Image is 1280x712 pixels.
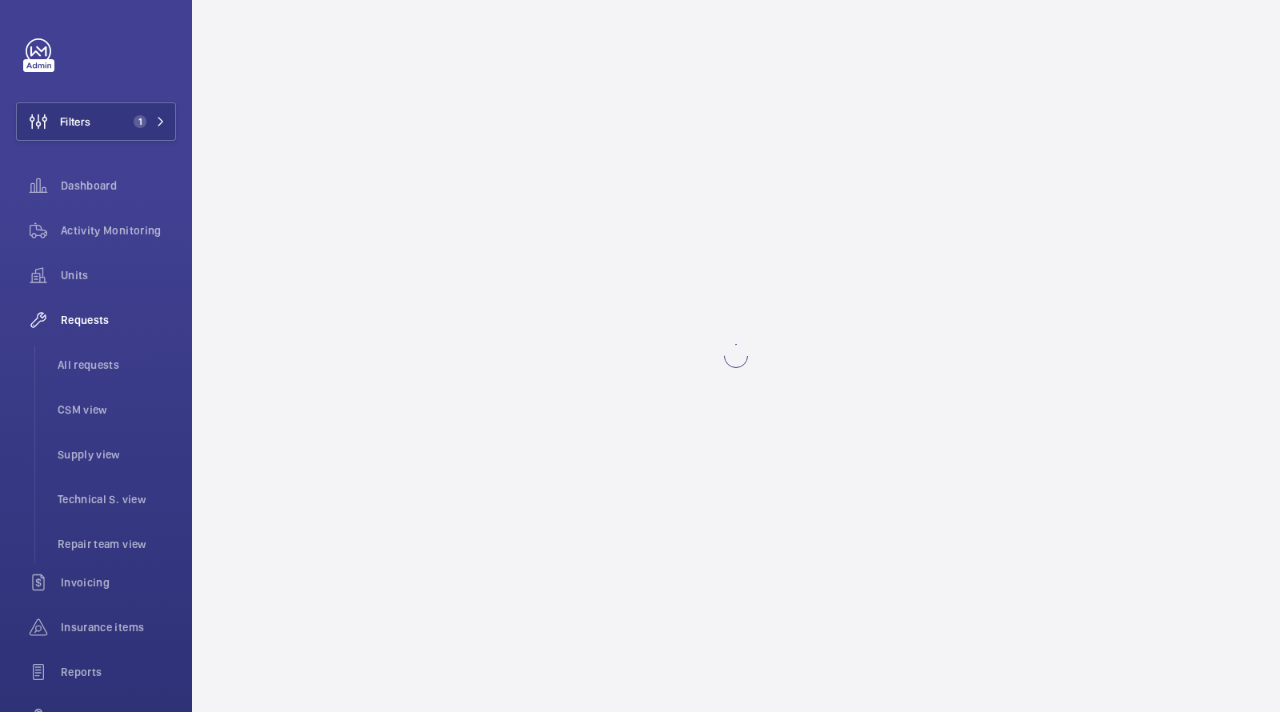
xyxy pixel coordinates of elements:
span: Supply view [58,446,176,462]
span: Technical S. view [58,491,176,507]
span: Insurance items [61,619,176,635]
span: Requests [61,312,176,328]
span: Filters [60,114,90,130]
span: Invoicing [61,574,176,590]
span: CSM view [58,402,176,418]
span: 1 [134,115,146,128]
span: Activity Monitoring [61,222,176,238]
span: Reports [61,664,176,680]
span: Units [61,267,176,283]
span: Repair team view [58,536,176,552]
span: Dashboard [61,178,176,194]
span: All requests [58,357,176,373]
button: Filters1 [16,102,176,141]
